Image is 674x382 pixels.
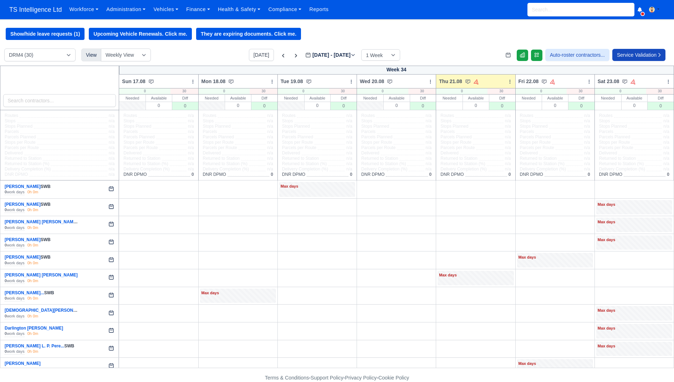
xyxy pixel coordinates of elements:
div: work days [5,189,25,195]
span: Delivery Completion (%) [361,167,407,172]
div: 0h 0m [27,331,39,337]
span: Parcels [440,129,455,134]
span: n/a [188,167,194,172]
span: n/a [346,134,352,139]
span: n/a [505,124,511,129]
a: Privacy Policy [345,375,377,381]
span: n/a [505,118,511,123]
span: Parcels Planned [440,134,471,140]
span: n/a [663,134,669,139]
span: n/a [188,134,194,139]
span: Routes [5,113,18,118]
strong: 0 [5,190,7,194]
div: 0 [384,102,410,109]
span: Stops per Route [282,140,313,145]
div: 30 [329,88,357,94]
a: Health & Safety [214,2,265,16]
span: Delivered [203,151,221,156]
span: n/a [426,118,432,123]
div: Needed [436,95,463,102]
span: n/a [267,134,273,139]
span: Returned to Station (%) [440,161,485,167]
span: n/a [505,151,511,156]
span: n/a [505,167,511,172]
span: 0 [429,172,432,177]
span: Delivered [123,151,142,156]
span: n/a [584,161,590,166]
span: Parcels [361,129,376,134]
div: SWB [5,184,79,190]
span: Stops per Route [599,140,630,145]
span: Returned to Station (%) [5,161,49,167]
div: 0 [436,88,487,94]
span: n/a [109,124,115,129]
span: Routes [203,113,216,118]
span: Thu 21.08 [439,78,462,85]
span: Stops per Route [123,140,154,145]
div: Available [463,95,489,102]
button: Auto-roster contractors... [545,49,609,61]
span: n/a [109,161,115,166]
div: 0 [357,88,408,94]
div: Available [225,95,251,102]
span: n/a [505,161,511,166]
div: 30 [408,88,436,94]
a: [PERSON_NAME] [5,361,41,366]
span: Returned to Station (%) [520,161,565,167]
span: Stops [361,118,372,124]
span: n/a [267,129,273,134]
span: Delivered [361,151,379,156]
div: Diff [568,95,594,102]
span: Sat 23.08 [598,78,619,85]
a: Cookie Policy [378,375,409,381]
span: n/a [267,156,273,161]
span: DNR DPMO [203,172,226,177]
span: 0 [350,172,352,177]
a: Workforce [65,2,102,16]
a: Upcoming Vehicle Renewals. Click me. [89,28,192,40]
span: Returned to Station (%) [203,161,247,167]
span: Fri 22.08 [519,78,539,85]
span: n/a [109,167,115,172]
span: n/a [346,161,352,166]
span: n/a [663,129,669,134]
span: n/a [109,151,115,156]
span: n/a [346,151,352,156]
span: Stops per Route [203,140,234,145]
div: View [81,49,101,61]
div: 0h 0m [27,367,39,372]
div: 30 [250,88,277,94]
a: Terms & Conditions [265,375,309,381]
span: Delivered [282,151,300,156]
span: Returned to Station [599,156,636,161]
span: Routes [282,113,296,118]
span: Stops Planned [203,124,231,129]
span: DNR DPMO [5,172,28,177]
span: Returned to Station (%) [282,161,327,167]
span: Stops Planned [520,124,548,129]
span: Delivered [520,151,538,156]
span: Stops Planned [599,124,627,129]
div: 30 [567,88,594,94]
span: Stops [5,118,16,124]
div: 0h 0m [27,225,39,231]
a: Darlington [PERSON_NAME] [5,326,63,331]
span: Parcels per Route [5,145,39,151]
span: Returned to Station [5,156,41,161]
div: 0 [146,102,172,109]
div: 0 [119,88,170,94]
span: n/a [426,129,432,134]
span: Delivery Completion (%) [123,167,169,172]
span: Delivery Completion (%) [282,167,328,172]
span: Returned to Station [123,156,160,161]
span: Returned to Station [440,156,477,161]
span: n/a [188,161,194,166]
span: n/a [426,145,432,150]
a: [PERSON_NAME] L. P. Pere... [5,343,64,348]
span: n/a [505,129,511,134]
span: n/a [109,172,115,177]
span: Stops [282,118,293,124]
span: 0 [271,172,273,177]
div: 0h 0m [27,207,39,213]
span: n/a [584,167,590,172]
